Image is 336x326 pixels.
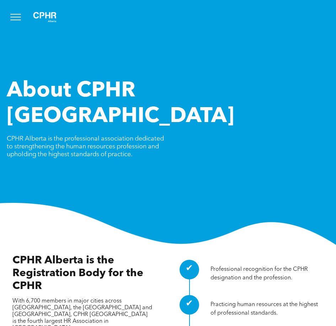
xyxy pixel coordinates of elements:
p: Professional recognition for the CPHR designation and the profession. [210,265,324,282]
div: ✔ [180,295,199,315]
span: About CPHR [GEOGRAPHIC_DATA] [7,80,234,127]
div: ✔ [180,260,199,279]
img: A white background with a few lines on it [27,6,63,28]
span: CPHR Alberta is the Registration Body for the CPHR [12,255,143,291]
span: CPHR Alberta is the professional association dedicated to strengthening the human resources profe... [7,136,164,158]
button: menu [6,8,25,26]
p: Practicing human resources at the highest of professional standards. [210,300,324,317]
